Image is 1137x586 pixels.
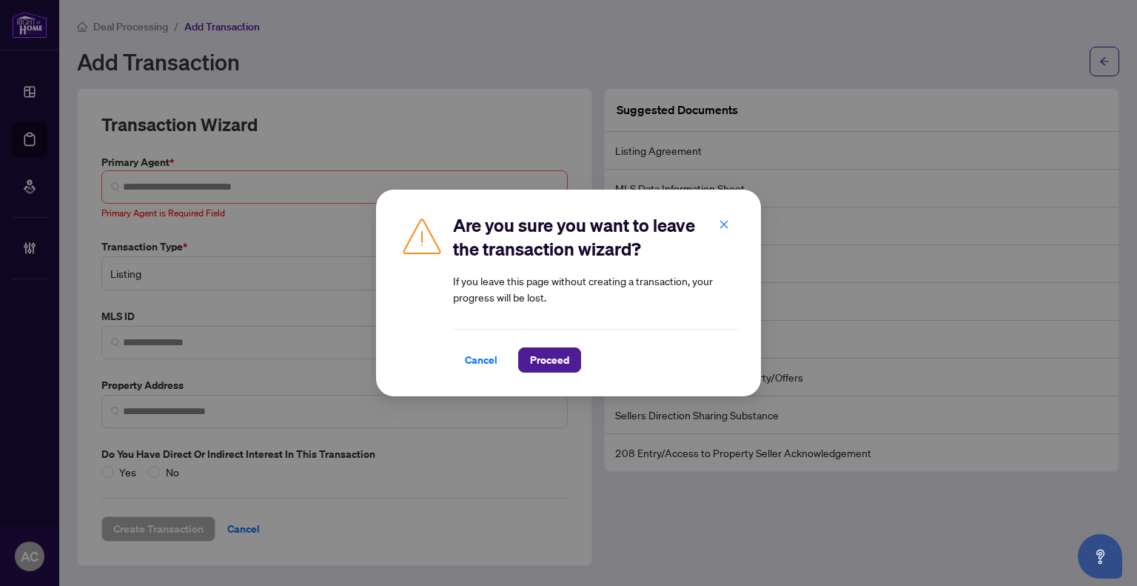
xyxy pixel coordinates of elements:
span: Proceed [530,348,569,372]
h2: Are you sure you want to leave the transaction wizard? [453,213,737,261]
button: Open asap [1078,534,1122,579]
span: close [719,219,729,230]
span: Cancel [465,348,497,372]
button: Proceed [518,347,581,373]
button: Cancel [453,347,509,373]
article: If you leave this page without creating a transaction, your progress will be lost. [453,273,737,305]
